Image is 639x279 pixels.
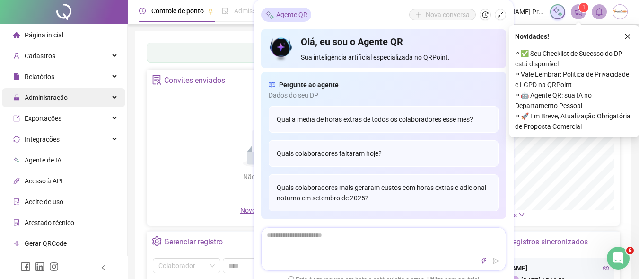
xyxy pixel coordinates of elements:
span: Novo convite [240,207,288,214]
div: Convites enviados [164,72,225,89]
img: 31496 [613,5,627,19]
span: Acesso à API [25,177,63,185]
div: [PERSON_NAME] [476,263,609,273]
span: export [13,115,20,122]
span: Controle de ponto [151,7,204,15]
span: solution [13,219,20,226]
span: 6 [626,247,634,254]
span: qrcode [13,240,20,247]
img: icon [269,35,294,63]
span: Dados do seu DP [269,90,499,100]
span: Aceite de uso [25,198,63,206]
span: notification [574,8,583,16]
span: lock [13,94,20,101]
div: Últimos registros sincronizados [483,234,588,250]
span: eye [603,265,609,271]
span: Atestado técnico [25,219,74,226]
span: api [13,178,20,184]
span: history [482,11,489,18]
span: bell [595,8,604,16]
span: close [624,33,631,40]
span: read [269,80,275,90]
span: Página inicial [25,31,63,39]
sup: 1 [579,3,588,12]
img: sparkle-icon.fc2bf0ac1784a2077858766a79e2daf3.svg [552,7,563,17]
span: instagram [49,262,59,271]
span: Relatórios [25,73,54,81]
span: ⚬ ✅ Seu Checklist de Sucesso do DP está disponível [515,48,633,69]
span: Sua inteligência artificial especializada no QRPoint. [301,52,498,63]
div: Quais colaboradores faltaram hoje? [269,140,499,167]
span: Admissão digital [234,7,283,15]
span: Integrações [25,135,60,143]
span: ⚬ Vale Lembrar: Política de Privacidade e LGPD na QRPoint [515,69,633,90]
span: Cadastros [25,52,55,60]
span: Exportações [25,115,61,122]
div: Quais colaboradores mais geraram custos com horas extras e adicional noturno em setembro de 2025? [269,174,499,211]
span: thunderbolt [481,258,487,264]
div: Agente QR [261,8,311,22]
span: Administração [25,94,68,101]
span: file [13,73,20,80]
span: setting [152,236,162,246]
span: Pergunte ao agente [279,80,339,90]
span: Agente de IA [25,156,61,164]
span: left [100,264,107,271]
button: send [490,255,502,267]
span: solution [152,75,162,85]
span: Novidades ! [515,31,549,42]
span: linkedin [35,262,44,271]
span: ⚬ 🚀 Em Breve, Atualização Obrigatória de Proposta Comercial [515,111,633,132]
span: facebook [21,262,30,271]
div: Qual a média de horas extras de todos os colaboradores esse mês? [269,106,499,133]
span: file-done [222,8,228,14]
span: 1 [582,4,586,11]
div: Gerenciar registro [164,234,223,250]
iframe: Intercom live chat [607,247,630,270]
span: home [13,32,20,38]
span: pushpin [208,9,213,14]
span: ⚬ 🤖 Agente QR: sua IA no Departamento Pessoal [515,90,633,111]
span: Gerar QRCode [25,240,67,247]
span: audit [13,198,20,205]
div: Não há dados [220,171,307,182]
span: down [518,211,525,218]
span: sync [13,136,20,143]
span: clock-circle [139,8,146,14]
span: user-add [13,53,20,59]
img: sparkle-icon.fc2bf0ac1784a2077858766a79e2daf3.svg [265,10,274,20]
button: thunderbolt [478,255,490,267]
h4: Olá, eu sou o Agente QR [301,35,498,48]
span: shrink [497,11,504,18]
button: Nova conversa [409,9,476,20]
